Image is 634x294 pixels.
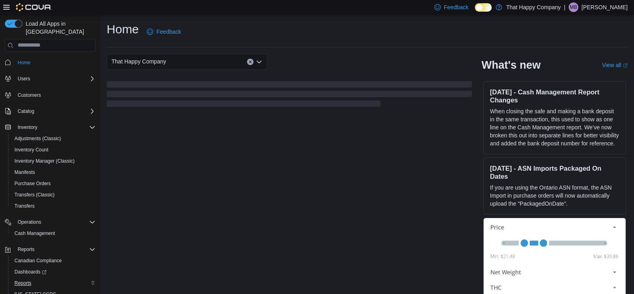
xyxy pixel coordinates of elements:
[2,89,99,101] button: Customers
[11,190,58,200] a: Transfers (Classic)
[22,20,95,36] span: Load All Apps in [GEOGRAPHIC_DATA]
[14,147,49,153] span: Inventory Count
[14,230,55,237] span: Cash Management
[2,106,99,117] button: Catalog
[490,184,619,208] p: If you are using the Ontario ASN format, the ASN Import in purchase orders will now automatically...
[11,229,95,238] span: Cash Management
[8,155,99,167] button: Inventory Manager (Classic)
[14,217,45,227] button: Operations
[506,2,561,12] p: That Happy Company
[602,62,628,68] a: View allExternal link
[8,228,99,239] button: Cash Management
[623,63,628,68] svg: External link
[14,180,51,187] span: Purchase Orders
[570,2,577,12] span: MB
[490,88,619,104] h3: [DATE] - Cash Management Report Changes
[18,246,34,253] span: Reports
[18,219,41,225] span: Operations
[14,192,55,198] span: Transfers (Classic)
[156,28,181,36] span: Feedback
[11,256,95,265] span: Canadian Compliance
[11,278,95,288] span: Reports
[11,201,95,211] span: Transfers
[14,57,95,67] span: Home
[2,73,99,84] button: Users
[14,169,35,176] span: Manifests
[14,245,95,254] span: Reports
[14,90,95,100] span: Customers
[11,156,78,166] a: Inventory Manager (Classic)
[14,58,34,67] a: Home
[11,167,38,177] a: Manifests
[14,106,95,116] span: Catalog
[14,203,34,209] span: Transfers
[11,145,52,155] a: Inventory Count
[8,266,99,278] a: Dashboards
[475,3,492,12] input: Dark Mode
[111,57,166,66] span: That Happy Company
[8,255,99,266] button: Canadian Compliance
[14,245,38,254] button: Reports
[256,59,262,65] button: Open list of options
[14,122,95,132] span: Inventory
[8,133,99,144] button: Adjustments (Classic)
[11,190,95,200] span: Transfers (Classic)
[14,217,95,227] span: Operations
[14,106,37,116] button: Catalog
[11,134,64,143] a: Adjustments (Classic)
[2,216,99,228] button: Operations
[18,108,34,114] span: Catalog
[490,107,619,147] p: When closing the safe and making a bank deposit in the same transaction, this used to show as one...
[11,201,38,211] a: Transfers
[14,122,41,132] button: Inventory
[8,167,99,178] button: Manifests
[581,2,628,12] p: [PERSON_NAME]
[14,135,61,142] span: Adjustments (Classic)
[8,278,99,289] button: Reports
[8,189,99,200] button: Transfers (Classic)
[14,158,75,164] span: Inventory Manager (Classic)
[11,167,95,177] span: Manifests
[14,74,33,84] button: Users
[11,256,65,265] a: Canadian Compliance
[11,156,95,166] span: Inventory Manager (Classic)
[247,59,253,65] button: Clear input
[11,179,54,188] a: Purchase Orders
[18,76,30,82] span: Users
[11,278,34,288] a: Reports
[11,267,50,277] a: Dashboards
[8,178,99,189] button: Purchase Orders
[107,83,472,108] span: Loading
[18,124,37,131] span: Inventory
[569,2,578,12] div: Mark Borromeo
[2,122,99,133] button: Inventory
[144,24,184,40] a: Feedback
[14,269,47,275] span: Dashboards
[18,59,30,66] span: Home
[2,57,99,68] button: Home
[11,134,95,143] span: Adjustments (Classic)
[8,200,99,212] button: Transfers
[16,3,52,11] img: Cova
[18,92,41,98] span: Customers
[107,21,139,37] h1: Home
[11,229,58,238] a: Cash Management
[564,2,565,12] p: |
[444,3,468,11] span: Feedback
[14,257,62,264] span: Canadian Compliance
[482,59,541,71] h2: What's new
[11,267,95,277] span: Dashboards
[14,90,44,100] a: Customers
[8,144,99,155] button: Inventory Count
[14,74,95,84] span: Users
[11,179,95,188] span: Purchase Orders
[14,280,31,286] span: Reports
[2,244,99,255] button: Reports
[11,145,95,155] span: Inventory Count
[490,164,619,180] h3: [DATE] - ASN Imports Packaged On Dates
